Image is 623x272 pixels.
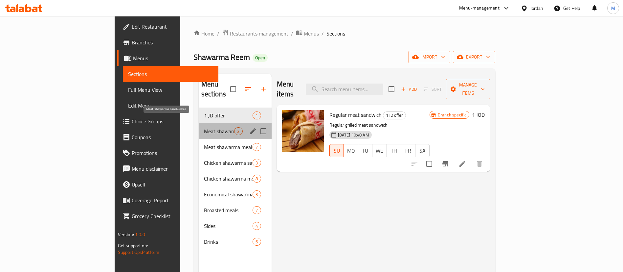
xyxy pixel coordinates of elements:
[419,84,446,94] span: Select section first
[204,159,253,167] span: Chicken shawarma sandwiches
[117,177,219,192] a: Upsell
[413,53,445,61] span: import
[306,84,383,95] input: search
[117,113,219,129] a: Choice Groups
[437,156,453,172] button: Branch-specific-item
[459,4,500,12] div: Menu-management
[234,128,242,135] span: 2
[204,222,253,230] div: Sides
[204,175,253,183] div: Chicken shawarma meals
[329,110,382,120] span: Regular meat sandwich
[117,192,219,208] a: Coverage Report
[408,51,450,63] button: import
[291,30,293,37] li: /
[458,53,490,61] span: export
[199,171,272,186] div: Chicken shawarma meals8
[332,146,342,156] span: SU
[446,79,490,99] button: Manage items
[199,139,272,155] div: Meat shawarma meals7
[253,206,261,214] div: items
[472,110,485,119] h6: 1 JOD
[253,143,261,151] div: items
[253,159,261,167] div: items
[329,144,344,157] button: SU
[453,51,495,63] button: export
[389,146,399,156] span: TH
[199,234,272,250] div: Drinks6
[117,19,219,35] a: Edit Restaurant
[253,238,261,246] div: items
[358,144,373,157] button: TU
[530,5,543,12] div: Jordan
[253,54,268,62] div: Open
[117,208,219,224] a: Grocery Checklist
[256,81,272,97] button: Add section
[133,54,213,62] span: Menus
[118,230,134,239] span: Version:
[204,111,253,119] span: 1 JD offer
[451,81,485,97] span: Manage items
[118,248,160,257] a: Support.OpsPlatform
[383,111,406,119] div: 1 JD offer
[226,82,240,96] span: Select all sections
[199,108,272,123] div: 1 JD offer1
[435,112,469,118] span: Branch specific
[404,146,413,156] span: FR
[199,155,272,171] div: Chicken shawarma sandwiches3
[253,144,260,150] span: 7
[458,160,466,168] a: Edit menu item
[253,223,260,229] span: 4
[253,175,261,183] div: items
[132,149,213,157] span: Promotions
[401,144,415,157] button: FR
[118,241,148,250] span: Get support on:
[204,206,253,214] span: Broasted meals
[132,23,213,31] span: Edit Restaurant
[123,98,219,113] a: Edit Menu
[117,145,219,161] a: Promotions
[296,29,319,38] a: Menus
[199,123,272,139] div: Meat shawarma sandwiches2edit
[398,84,419,94] button: Add
[385,82,398,96] span: Select section
[123,66,219,82] a: Sections
[472,156,487,172] button: delete
[282,110,324,152] img: Regular meat sandwich
[204,190,253,198] span: Economical shawarma meals
[326,30,345,37] span: Sections
[304,30,319,37] span: Menus
[253,191,260,198] span: 3
[253,207,260,213] span: 7
[193,50,250,64] span: Shawarma Reem
[418,146,427,156] span: SA
[204,143,253,151] span: Meat shawarma meals
[253,55,268,61] span: Open
[253,160,260,166] span: 3
[398,84,419,94] span: Add item
[199,105,272,252] nav: Menu sections
[193,29,496,38] nav: breadcrumb
[253,190,261,198] div: items
[199,186,272,202] div: Economical shawarma meals3
[132,133,213,141] span: Coupons
[415,144,430,157] button: SA
[132,38,213,46] span: Branches
[204,238,253,246] div: Drinks
[240,81,256,97] span: Sort sections
[253,112,260,119] span: 1
[222,29,288,38] a: Restaurants management
[387,144,401,157] button: TH
[230,30,288,37] span: Restaurants management
[117,161,219,177] a: Menu disclaimer
[117,129,219,145] a: Coupons
[128,70,213,78] span: Sections
[253,222,261,230] div: items
[199,202,272,218] div: Broasted meals7
[248,126,258,136] button: edit
[253,176,260,182] span: 8
[117,50,219,66] a: Menus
